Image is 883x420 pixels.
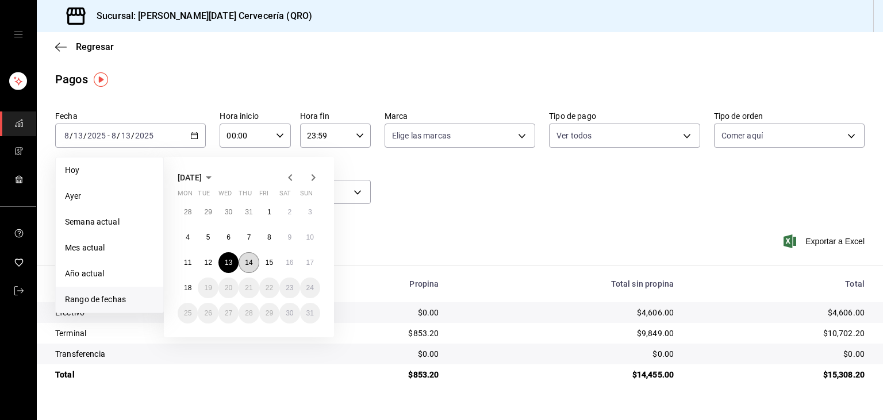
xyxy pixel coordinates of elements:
span: Mes actual [65,242,154,254]
abbr: August 22, 2025 [266,284,273,292]
span: Comer aquí [721,130,763,141]
span: / [131,131,135,140]
label: Hora fin [300,112,371,120]
abbr: August 24, 2025 [306,284,314,292]
button: August 17, 2025 [300,252,320,273]
abbr: August 26, 2025 [204,309,212,317]
label: Fecha [55,112,206,120]
abbr: August 16, 2025 [286,259,293,267]
button: August 1, 2025 [259,202,279,222]
span: [DATE] [178,173,202,182]
abbr: August 17, 2025 [306,259,314,267]
button: August 13, 2025 [218,252,239,273]
button: [DATE] [178,171,216,184]
abbr: August 27, 2025 [225,309,232,317]
abbr: August 5, 2025 [206,233,210,241]
button: August 9, 2025 [279,227,300,248]
button: August 5, 2025 [198,227,218,248]
button: August 3, 2025 [300,202,320,222]
abbr: August 4, 2025 [186,233,190,241]
input: -- [73,131,83,140]
h3: Sucursal: [PERSON_NAME][DATE] Cervecería (QRO) [87,9,312,23]
abbr: August 1, 2025 [267,208,271,216]
button: August 26, 2025 [198,303,218,323]
abbr: August 12, 2025 [204,259,212,267]
button: Exportar a Excel [786,234,865,248]
div: Total sin propina [458,279,674,288]
div: Total [55,369,298,380]
abbr: August 2, 2025 [287,208,291,216]
abbr: August 14, 2025 [245,259,252,267]
button: August 24, 2025 [300,278,320,298]
span: / [117,131,120,140]
abbr: August 11, 2025 [184,259,191,267]
abbr: August 25, 2025 [184,309,191,317]
div: $10,702.20 [692,327,865,339]
abbr: Wednesday [218,190,232,202]
button: August 14, 2025 [239,252,259,273]
span: Hoy [65,164,154,176]
button: August 6, 2025 [218,227,239,248]
button: August 8, 2025 [259,227,279,248]
span: Ver todos [556,130,592,141]
span: Semana actual [65,216,154,228]
div: Propina [316,279,439,288]
abbr: August 31, 2025 [306,309,314,317]
abbr: August 15, 2025 [266,259,273,267]
button: open drawer [14,30,23,39]
img: Tooltip marker [94,72,108,87]
div: Terminal [55,327,298,339]
label: Tipo de pago [549,112,700,120]
div: $0.00 [692,348,865,360]
abbr: Monday [178,190,193,202]
button: August 23, 2025 [279,278,300,298]
button: August 2, 2025 [279,202,300,222]
button: July 29, 2025 [198,202,218,222]
abbr: Thursday [239,190,251,202]
button: August 12, 2025 [198,252,218,273]
div: $853.20 [316,369,439,380]
abbr: August 29, 2025 [266,309,273,317]
div: $0.00 [458,348,674,360]
div: $4,606.00 [458,307,674,318]
abbr: August 9, 2025 [287,233,291,241]
input: ---- [87,131,106,140]
abbr: August 28, 2025 [245,309,252,317]
abbr: Sunday [300,190,313,202]
button: August 7, 2025 [239,227,259,248]
abbr: August 8, 2025 [267,233,271,241]
button: July 30, 2025 [218,202,239,222]
button: August 20, 2025 [218,278,239,298]
abbr: July 29, 2025 [204,208,212,216]
button: August 15, 2025 [259,252,279,273]
div: $853.20 [316,327,439,339]
button: August 18, 2025 [178,278,198,298]
span: Rango de fechas [65,294,154,306]
abbr: August 13, 2025 [225,259,232,267]
button: July 28, 2025 [178,202,198,222]
div: Transferencia [55,348,298,360]
button: August 27, 2025 [218,303,239,323]
label: Tipo de orden [714,112,865,120]
span: Elige las marcas [392,130,451,141]
button: August 11, 2025 [178,252,198,273]
div: $9,849.00 [458,327,674,339]
button: August 25, 2025 [178,303,198,323]
label: Hora inicio [220,112,290,120]
button: August 22, 2025 [259,278,279,298]
button: August 29, 2025 [259,303,279,323]
abbr: July 31, 2025 [245,208,252,216]
abbr: August 18, 2025 [184,284,191,292]
abbr: August 21, 2025 [245,284,252,292]
div: $15,308.20 [692,369,865,380]
button: July 31, 2025 [239,202,259,222]
abbr: August 30, 2025 [286,309,293,317]
label: Marca [385,112,535,120]
button: August 10, 2025 [300,227,320,248]
input: -- [121,131,131,140]
abbr: August 7, 2025 [247,233,251,241]
button: August 16, 2025 [279,252,300,273]
abbr: Saturday [279,190,291,202]
abbr: August 23, 2025 [286,284,293,292]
